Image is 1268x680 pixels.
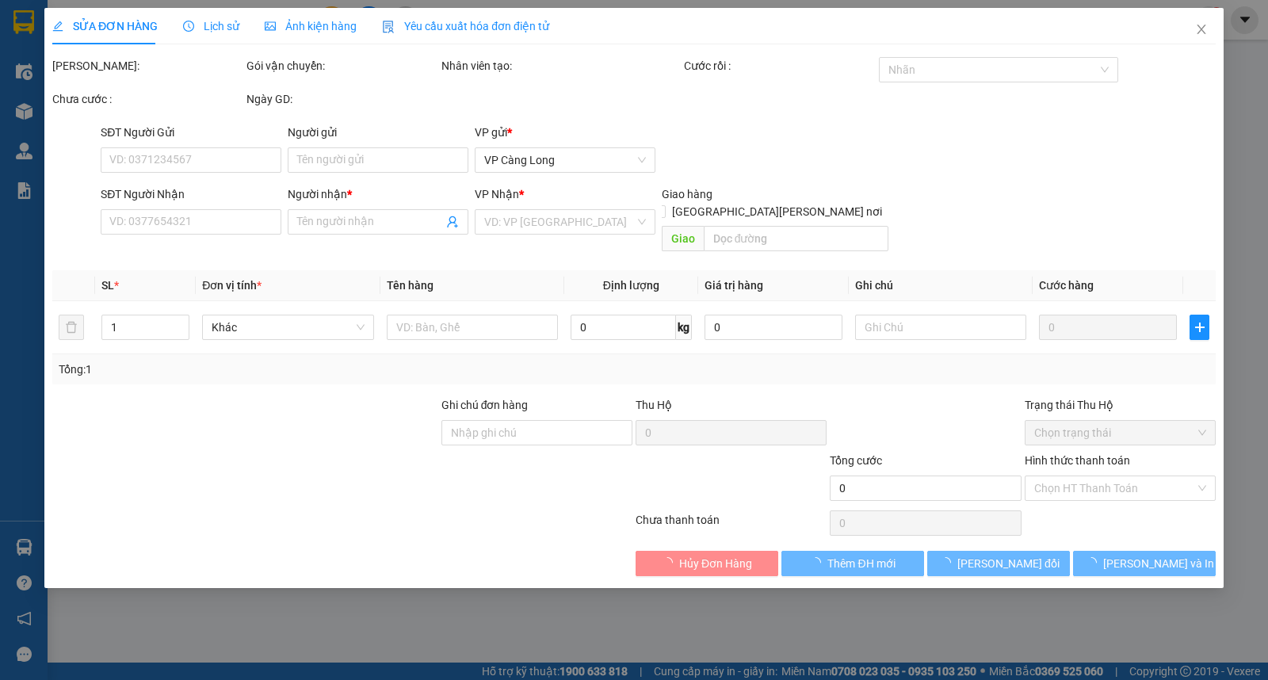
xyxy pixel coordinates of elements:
[679,555,752,572] span: Hủy Đơn Hàng
[662,557,679,568] span: loading
[101,124,281,141] div: SĐT Người Gửi
[382,20,549,32] span: Yêu cầu xuất hóa đơn điện tử
[6,31,231,46] p: GỬI:
[101,279,114,292] span: SL
[52,21,63,32] span: edit
[387,279,433,292] span: Tên hàng
[183,20,239,32] span: Lịch sử
[662,188,712,201] span: Giao hàng
[265,21,276,32] span: picture
[855,315,1026,340] input: Ghi Chú
[59,315,84,340] button: delete
[52,90,243,108] div: Chưa cước :
[387,315,558,340] input: VD: Bàn, Ghế
[202,279,262,292] span: Đơn vị tính
[53,9,184,24] strong: BIÊN NHẬN GỬI HÀNG
[101,185,281,203] div: SĐT Người Nhận
[1073,551,1216,576] button: [PERSON_NAME] và In
[1025,454,1130,467] label: Hình thức thanh toán
[636,551,778,576] button: Hủy Đơn Hàng
[957,555,1060,572] span: [PERSON_NAME] đổi
[6,86,114,101] span: 0908242717 -
[940,557,957,568] span: loading
[1195,23,1208,36] span: close
[441,420,632,445] input: Ghi chú đơn hàng
[6,103,38,118] span: GIAO:
[1039,279,1094,292] span: Cước hàng
[1039,315,1177,340] input: 0
[85,86,114,101] span: A HÁ
[810,557,827,568] span: loading
[1190,315,1209,340] button: plus
[6,53,159,83] span: VP [PERSON_NAME] ([GEOGRAPHIC_DATA])
[662,226,704,251] span: Giao
[684,57,875,74] div: Cước rồi :
[1086,557,1103,568] span: loading
[32,31,120,46] span: VP Càng Long -
[1025,396,1216,414] div: Trạng thái Thu Hộ
[246,90,437,108] div: Ngày GD:
[1034,421,1206,445] span: Chọn trạng thái
[59,361,491,378] div: Tổng: 1
[849,270,1033,301] th: Ghi chú
[52,20,158,32] span: SỬA ĐƠN HÀNG
[704,226,889,251] input: Dọc đường
[288,124,468,141] div: Người gửi
[288,185,468,203] div: Người nhận
[475,124,655,141] div: VP gửi
[183,21,194,32] span: clock-circle
[634,511,828,539] div: Chưa thanh toán
[446,216,459,228] span: user-add
[52,57,243,74] div: [PERSON_NAME]:
[603,279,659,292] span: Định lượng
[441,57,682,74] div: Nhân viên tạo:
[1103,555,1214,572] span: [PERSON_NAME] và In
[212,315,364,339] span: Khác
[781,551,924,576] button: Thêm ĐH mới
[441,399,529,411] label: Ghi chú đơn hàng
[1190,321,1209,334] span: plus
[1179,8,1224,52] button: Close
[6,53,231,83] p: NHẬN:
[636,399,672,411] span: Thu Hộ
[830,454,882,467] span: Tổng cước
[475,188,519,201] span: VP Nhận
[666,203,888,220] span: [GEOGRAPHIC_DATA][PERSON_NAME] nơi
[705,279,763,292] span: Giá trị hàng
[382,21,395,33] img: icon
[246,57,437,74] div: Gói vận chuyển:
[484,148,646,172] span: VP Càng Long
[827,555,895,572] span: Thêm ĐH mới
[927,551,1070,576] button: [PERSON_NAME] đổi
[676,315,692,340] span: kg
[265,20,357,32] span: Ảnh kiện hàng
